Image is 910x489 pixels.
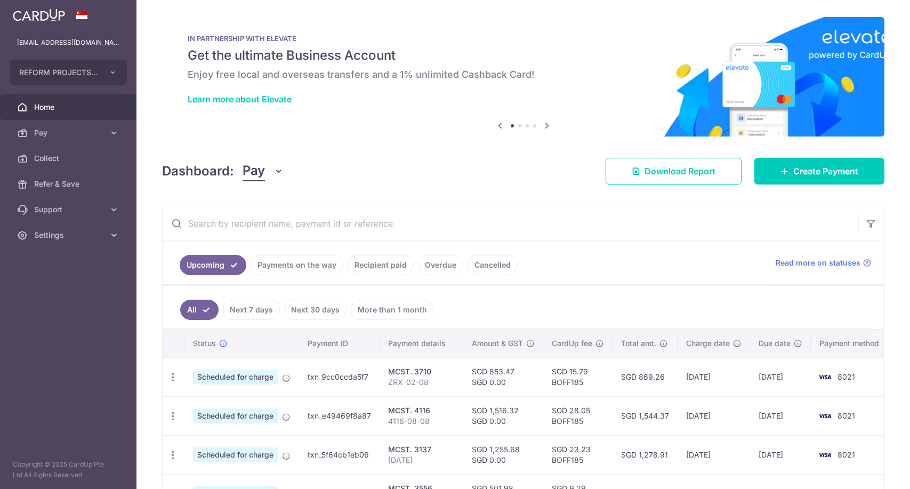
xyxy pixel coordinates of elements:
[284,300,347,320] a: Next 30 days
[388,444,455,455] div: MCST. 3137
[299,357,380,396] td: txn_9cc0ccda5f7
[388,366,455,377] div: MCST. 3710
[814,410,835,422] img: Bank Card
[837,411,855,420] span: 8021
[180,300,219,320] a: All
[162,17,884,137] img: Renovation banner
[837,372,855,381] span: 8021
[463,396,543,435] td: SGD 1,516.32 SGD 0.00
[10,60,127,85] button: REFORM PROJECTS PTE. LTD.
[188,34,859,43] p: IN PARTNERSHIP WITH ELEVATE
[621,338,656,349] span: Total amt.
[34,230,104,241] span: Settings
[463,357,543,396] td: SGD 853.47 SGD 0.00
[251,255,343,275] a: Payments on the way
[193,370,278,384] span: Scheduled for charge
[754,158,884,185] a: Create Payment
[750,357,811,396] td: [DATE]
[613,357,678,396] td: SGD 869.26
[552,338,592,349] span: CardUp fee
[811,330,892,357] th: Payment method
[19,67,98,78] span: REFORM PROJECTS PTE. LTD.
[613,435,678,474] td: SGD 1,278.91
[162,162,234,181] h4: Dashboard:
[34,204,104,215] span: Support
[759,338,791,349] span: Due date
[606,158,742,185] a: Download Report
[678,435,750,474] td: [DATE]
[34,127,104,138] span: Pay
[163,206,858,241] input: Search by recipient name, payment id or reference
[388,377,455,388] p: ZRX-02-08
[34,102,104,113] span: Home
[188,47,859,64] h5: Get the ultimate Business Account
[418,255,463,275] a: Overdue
[223,300,280,320] a: Next 7 days
[193,447,278,462] span: Scheduled for charge
[243,161,265,181] span: Pay
[188,68,859,81] h6: Enjoy free local and overseas transfers and a 1% unlimited Cashback Card!
[750,435,811,474] td: [DATE]
[17,37,119,48] p: [EMAIL_ADDRESS][DOMAIN_NAME]
[299,396,380,435] td: txn_e49469f8a87
[243,161,284,181] button: Pay
[299,330,380,357] th: Payment ID
[543,357,613,396] td: SGD 15.79 BOFF185
[388,405,455,416] div: MCST. 4116
[814,448,835,461] img: Bank Card
[613,396,678,435] td: SGD 1,544.37
[543,435,613,474] td: SGD 23.23 BOFF185
[463,435,543,474] td: SGD 1,255.68 SGD 0.00
[380,330,463,357] th: Payment details
[686,338,730,349] span: Charge date
[776,258,860,268] span: Read more on statuses
[188,94,292,105] a: Learn more about Elevate
[299,435,380,474] td: txn_5f64cb1eb06
[351,300,434,320] a: More than 1 month
[468,255,518,275] a: Cancelled
[348,255,414,275] a: Recipient paid
[193,408,278,423] span: Scheduled for charge
[776,258,871,268] a: Read more on statuses
[543,396,613,435] td: SGD 28.05 BOFF185
[793,165,858,178] span: Create Payment
[13,9,65,21] img: CardUp
[678,396,750,435] td: [DATE]
[388,416,455,427] p: 4116-08-08
[837,450,855,459] span: 8021
[678,357,750,396] td: [DATE]
[193,338,216,349] span: Status
[645,165,715,178] span: Download Report
[814,371,835,383] img: Bank Card
[180,255,246,275] a: Upcoming
[34,179,104,189] span: Refer & Save
[388,455,455,466] p: [DATE]
[750,396,811,435] td: [DATE]
[34,153,104,164] span: Collect
[472,338,523,349] span: Amount & GST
